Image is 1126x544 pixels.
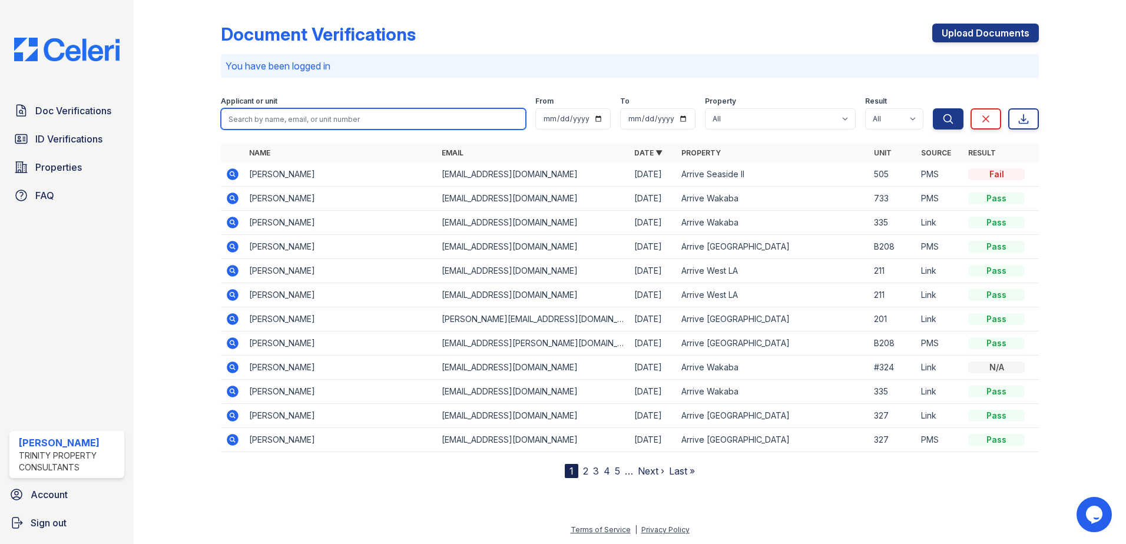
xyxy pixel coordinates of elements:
a: Property [681,148,721,157]
td: [DATE] [630,307,677,331]
div: Document Verifications [221,24,416,45]
td: Arrive [GEOGRAPHIC_DATA] [677,331,869,356]
div: Pass [968,217,1025,228]
td: [PERSON_NAME] [244,283,437,307]
td: B208 [869,235,916,259]
div: Pass [968,289,1025,301]
td: Link [916,380,963,404]
td: [EMAIL_ADDRESS][DOMAIN_NAME] [437,428,630,452]
td: [EMAIL_ADDRESS][DOMAIN_NAME] [437,356,630,380]
td: [DATE] [630,162,677,187]
td: 505 [869,162,916,187]
td: [PERSON_NAME] [244,380,437,404]
td: Arrive [GEOGRAPHIC_DATA] [677,235,869,259]
a: Doc Verifications [9,99,124,122]
a: Date ▼ [634,148,663,157]
td: Arrive Seaside II [677,162,869,187]
td: 335 [869,380,916,404]
span: … [625,464,633,478]
td: PMS [916,331,963,356]
div: Pass [968,386,1025,397]
td: [PERSON_NAME] [244,356,437,380]
td: Arrive West LA [677,259,869,283]
a: Next › [638,465,664,477]
td: Arrive Wakaba [677,380,869,404]
td: PMS [916,162,963,187]
td: [EMAIL_ADDRESS][DOMAIN_NAME] [437,187,630,211]
td: [EMAIL_ADDRESS][DOMAIN_NAME] [437,283,630,307]
div: Pass [968,193,1025,204]
div: | [635,525,637,534]
td: 327 [869,404,916,428]
label: Applicant or unit [221,97,277,106]
a: Properties [9,155,124,179]
a: Upload Documents [932,24,1039,42]
label: Property [705,97,736,106]
span: Properties [35,160,82,174]
div: [PERSON_NAME] [19,436,120,450]
td: 211 [869,259,916,283]
td: [EMAIL_ADDRESS][DOMAIN_NAME] [437,235,630,259]
a: Sign out [5,511,129,535]
label: From [535,97,554,106]
img: CE_Logo_Blue-a8612792a0a2168367f1c8372b55b34899dd931a85d93a1a3d3e32e68fde9ad4.png [5,38,129,61]
a: 4 [604,465,610,477]
td: [DATE] [630,235,677,259]
td: Arrive [GEOGRAPHIC_DATA] [677,404,869,428]
span: Doc Verifications [35,104,111,118]
label: Result [865,97,887,106]
td: Link [916,211,963,235]
a: Account [5,483,129,506]
td: Link [916,356,963,380]
span: Sign out [31,516,67,530]
td: Arrive Wakaba [677,211,869,235]
a: 5 [615,465,620,477]
label: To [620,97,630,106]
td: [EMAIL_ADDRESS][PERSON_NAME][DOMAIN_NAME] [437,331,630,356]
div: Pass [968,265,1025,277]
td: [EMAIL_ADDRESS][DOMAIN_NAME] [437,162,630,187]
td: Link [916,404,963,428]
td: [DATE] [630,356,677,380]
div: Trinity Property Consultants [19,450,120,473]
td: [DATE] [630,380,677,404]
div: Fail [968,168,1025,180]
a: 3 [593,465,599,477]
a: Privacy Policy [641,525,690,534]
td: 211 [869,283,916,307]
a: FAQ [9,184,124,207]
td: [PERSON_NAME] [244,331,437,356]
td: 201 [869,307,916,331]
td: 335 [869,211,916,235]
td: Link [916,259,963,283]
td: Link [916,283,963,307]
td: [PERSON_NAME] [244,235,437,259]
td: 733 [869,187,916,211]
div: N/A [968,361,1025,373]
td: Link [916,307,963,331]
a: Result [968,148,996,157]
div: 1 [565,464,578,478]
div: Pass [968,410,1025,422]
td: Arrive West LA [677,283,869,307]
td: [DATE] [630,404,677,428]
td: [EMAIL_ADDRESS][DOMAIN_NAME] [437,380,630,404]
span: Account [31,487,68,502]
iframe: chat widget [1077,497,1114,532]
td: [DATE] [630,283,677,307]
a: Source [921,148,951,157]
td: Arrive [GEOGRAPHIC_DATA] [677,428,869,452]
td: [EMAIL_ADDRESS][DOMAIN_NAME] [437,404,630,428]
a: Unit [874,148,892,157]
td: Arrive Wakaba [677,187,869,211]
span: FAQ [35,188,54,203]
p: You have been logged in [226,59,1034,73]
td: [EMAIL_ADDRESS][DOMAIN_NAME] [437,259,630,283]
div: Pass [968,313,1025,325]
td: [DATE] [630,259,677,283]
td: [DATE] [630,331,677,356]
a: 2 [583,465,588,477]
td: [PERSON_NAME] [244,259,437,283]
td: [DATE] [630,187,677,211]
